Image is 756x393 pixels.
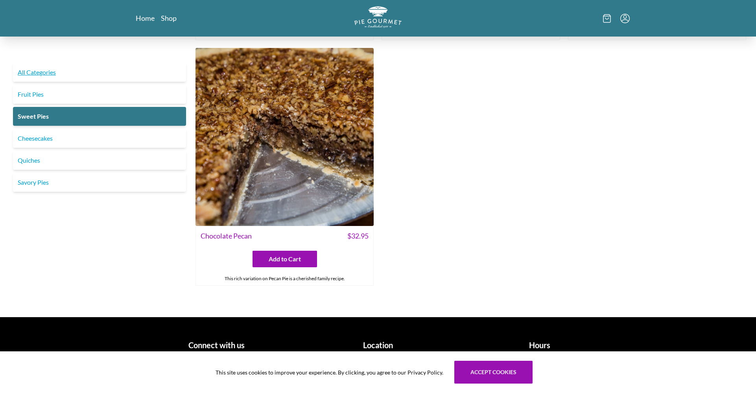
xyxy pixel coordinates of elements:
[354,6,402,30] a: Logo
[136,13,155,23] a: Home
[301,339,456,351] h1: Location
[13,173,186,192] a: Savory Pies
[196,272,373,285] div: This rich variation on Pecan Pie is a cherished family recipe.
[13,107,186,126] a: Sweet Pies
[13,85,186,104] a: Fruit Pies
[347,231,369,241] span: $ 32.95
[13,151,186,170] a: Quiches
[161,13,177,23] a: Shop
[454,361,533,384] button: Accept cookies
[13,129,186,148] a: Cheesecakes
[216,368,443,376] span: This site uses cookies to improve your experience. By clicking, you agree to our Privacy Policy.
[201,231,252,241] span: Chocolate Pecan
[253,251,317,267] button: Add to Cart
[139,339,294,351] h1: Connect with us
[269,254,301,264] span: Add to Cart
[620,14,630,23] button: Menu
[462,339,617,351] h1: Hours
[13,63,186,82] a: All Categories
[354,6,402,28] img: logo
[195,48,374,226] img: Chocolate Pecan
